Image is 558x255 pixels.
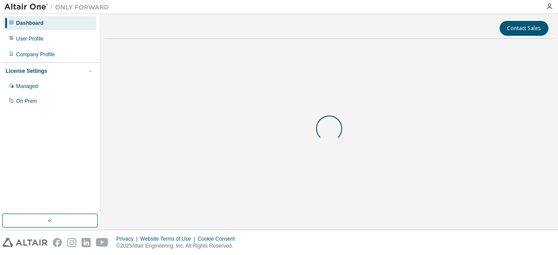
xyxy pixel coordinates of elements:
button: Contact Sales [500,21,548,36]
img: Altair One [4,3,113,11]
img: youtube.svg [96,238,109,247]
div: User Profile [16,35,44,42]
div: Cookie Consent [197,235,240,242]
p: © 2025 Altair Engineering, Inc. All Rights Reserved. [116,242,240,250]
img: altair_logo.svg [3,238,48,247]
div: Company Profile [16,51,55,58]
div: On Prem [16,98,37,105]
div: Dashboard [16,20,44,27]
img: facebook.svg [53,238,62,247]
img: linkedin.svg [82,238,91,247]
div: Managed [16,83,38,90]
div: License Settings [6,68,47,75]
div: Website Terms of Use [140,235,197,242]
div: Privacy [116,235,140,242]
img: instagram.svg [67,238,76,247]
